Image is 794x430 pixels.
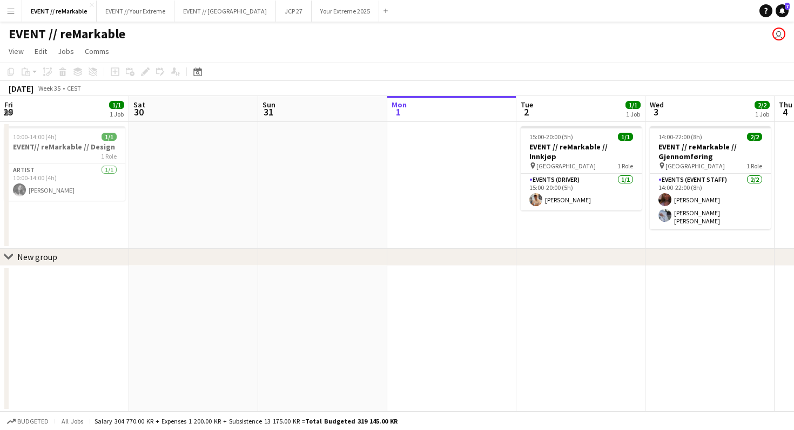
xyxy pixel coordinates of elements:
span: 1 Role [101,152,117,160]
app-card-role: Artist1/110:00-14:00 (4h)[PERSON_NAME] [4,164,125,201]
span: 1/1 [625,101,641,109]
span: 1/1 [102,133,117,141]
span: 14:00-22:00 (8h) [658,133,702,141]
span: Tue [521,100,533,110]
span: 7 [785,3,790,10]
span: Comms [85,46,109,56]
span: Total Budgeted 319 145.00 KR [305,417,398,425]
span: 1/1 [109,101,124,109]
span: Mon [392,100,407,110]
div: New group [17,251,57,262]
span: 2/2 [755,101,770,109]
button: EVENT // Your Extreme [97,1,174,22]
span: Sat [133,100,145,110]
span: 4 [777,106,792,118]
app-user-avatar: Caroline Skjervold [772,28,785,40]
app-job-card: 10:00-14:00 (4h)1/1EVENT// reMarkable // Design1 RoleArtist1/110:00-14:00 (4h)[PERSON_NAME] [4,126,125,201]
span: Jobs [58,46,74,56]
span: Budgeted [17,418,49,425]
span: 31 [261,106,275,118]
span: 29 [3,106,13,118]
button: JCP 27 [276,1,312,22]
span: 1 Role [617,162,633,170]
span: [GEOGRAPHIC_DATA] [665,162,725,170]
div: Salary 304 770.00 KR + Expenses 1 200.00 KR + Subsistence 13 175.00 KR = [95,417,398,425]
span: 2 [519,106,533,118]
span: [GEOGRAPHIC_DATA] [536,162,596,170]
app-job-card: 14:00-22:00 (8h)2/2EVENT // reMarkable // Gjennomføring [GEOGRAPHIC_DATA]1 RoleEvents (Event Staf... [650,126,771,229]
div: 1 Job [110,110,124,118]
span: View [9,46,24,56]
span: 1 [390,106,407,118]
a: Comms [80,44,113,58]
span: 10:00-14:00 (4h) [13,133,57,141]
span: Thu [779,100,792,110]
span: 3 [648,106,664,118]
button: EVENT // reMarkable [22,1,97,22]
span: Fri [4,100,13,110]
h1: EVENT // reMarkable [9,26,125,42]
a: Edit [30,44,51,58]
span: 1/1 [618,133,633,141]
span: 2/2 [747,133,762,141]
span: Wed [650,100,664,110]
div: [DATE] [9,83,33,94]
button: Budgeted [5,415,50,427]
span: Edit [35,46,47,56]
app-card-role: Events (Driver)1/115:00-20:00 (5h)[PERSON_NAME] [521,174,642,210]
button: Your Extreme 2025 [312,1,379,22]
span: All jobs [59,417,85,425]
span: 1 Role [746,162,762,170]
h3: EVENT// reMarkable // Design [4,142,125,152]
app-job-card: 15:00-20:00 (5h)1/1EVENT // reMarkable // Innkjøp [GEOGRAPHIC_DATA]1 RoleEvents (Driver)1/115:00-... [521,126,642,210]
span: 30 [132,106,145,118]
div: 1 Job [626,110,640,118]
a: View [4,44,28,58]
a: 7 [776,4,789,17]
span: 15:00-20:00 (5h) [529,133,573,141]
div: 1 Job [755,110,769,118]
span: Sun [263,100,275,110]
app-card-role: Events (Event Staff)2/214:00-22:00 (8h)[PERSON_NAME][PERSON_NAME] [PERSON_NAME] [650,174,771,229]
h3: EVENT // reMarkable // Gjennomføring [650,142,771,161]
a: Jobs [53,44,78,58]
span: Week 35 [36,84,63,92]
h3: EVENT // reMarkable // Innkjøp [521,142,642,161]
button: EVENT // [GEOGRAPHIC_DATA] [174,1,276,22]
div: CEST [67,84,81,92]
